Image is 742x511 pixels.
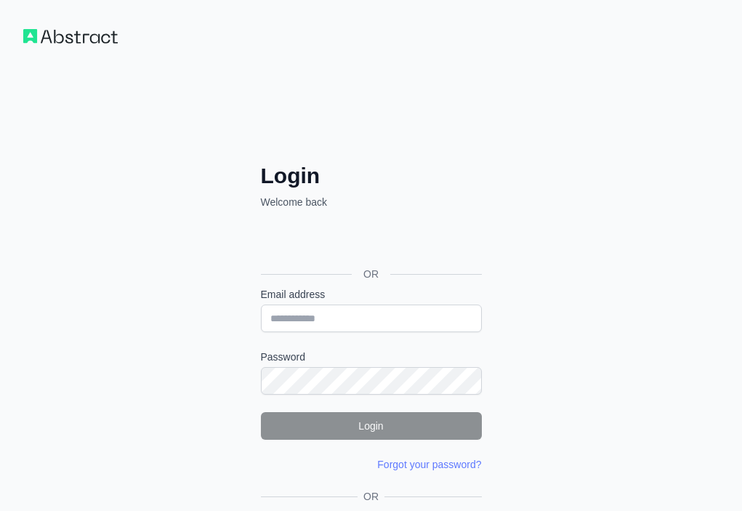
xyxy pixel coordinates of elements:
span: OR [352,267,390,281]
p: Welcome back [261,195,482,209]
label: Email address [261,287,482,302]
img: Workflow [23,29,118,44]
a: Forgot your password? [377,459,481,470]
button: Login [261,412,482,440]
span: OR [358,489,384,504]
h2: Login [261,163,482,189]
iframe: Przycisk Zaloguj się przez Google [254,225,486,257]
label: Password [261,350,482,364]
